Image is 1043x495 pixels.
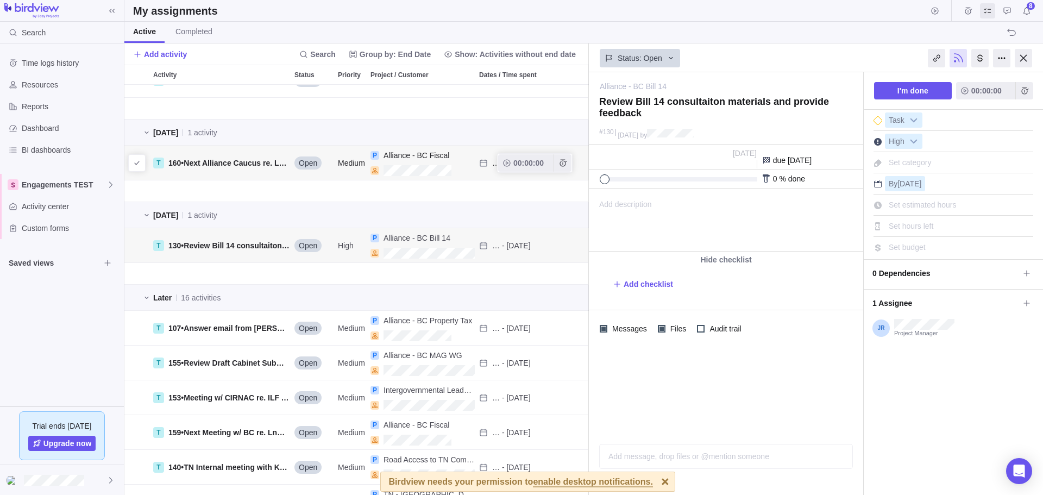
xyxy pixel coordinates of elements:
div: Status [290,180,334,202]
a: Approval requests [1000,8,1015,17]
span: Medium [338,462,365,473]
span: Open [299,427,317,438]
span: 140 [168,463,181,472]
span: • [168,462,290,473]
div: Project / Customer [366,415,475,450]
span: Set estimated hours [889,200,957,209]
div: Status [290,263,334,285]
div: Activity [149,180,290,202]
span: 00:00:00 [498,154,554,172]
span: 0 Dependencies [872,264,1019,283]
div: Priority [334,263,366,285]
div: Project / Customer [366,228,475,263]
span: [DATE] [897,179,921,188]
span: Review Bill 14 consultaiton materials and provide feedback [184,241,398,250]
div: Dates / Time spent [475,311,573,346]
span: Add checklist [624,279,673,290]
div: Priority [334,311,366,346]
span: Search [22,27,46,38]
a: Road Access to TN Community [384,454,475,465]
span: Add time entry [1016,82,1033,99]
div: Birdview needs your permission to [389,472,653,491]
span: Custom forms [22,223,120,234]
div: Open Intercom Messenger [1006,458,1032,484]
span: Open [299,462,317,473]
a: Notifications [1019,8,1034,17]
span: Upgrade now [28,436,96,451]
span: Status [294,70,315,80]
div: Status [290,228,334,263]
div: Task [885,112,922,128]
div: Project / Customer [366,263,475,285]
div: grid [124,85,589,495]
a: Alliance - BC Bill 14 [600,81,667,92]
span: TN Internal meeting with KM, EH, RS [184,463,386,472]
span: Saved views [9,258,100,268]
span: … - Sep 2 [492,323,531,334]
div: Project / Customer [366,311,475,346]
div: Priority [334,415,366,450]
div: P [370,351,379,360]
a: Completed [167,22,221,43]
div: Dates / Time spent [475,65,573,84]
span: … - Aug 29 [492,240,531,251]
span: Medium [338,323,365,334]
span: 160 [168,159,181,167]
span: Group by: End Date [344,47,435,62]
div: Status [290,380,334,415]
a: Time logs [960,8,976,17]
div: P [370,151,379,160]
span: Dates / Time spent [479,70,537,80]
a: Active [124,22,165,43]
div: Dates / Time spent [475,346,573,380]
span: Add time entry [554,154,571,172]
div: P [370,455,379,464]
div: Project / Customer [366,146,475,180]
span: Status: Open [618,53,662,64]
div: Medium [334,380,366,415]
span: 1 activity [187,127,217,138]
span: Time logs history [22,58,120,68]
span: Task [885,113,908,128]
span: Dashboard [22,123,120,134]
span: Next Alliance Caucus re. LnR incrementals [184,159,338,167]
span: Project Manager [894,330,954,337]
span: Alliance - BC MAG WG [384,351,462,360]
span: [DATE] [733,149,757,158]
span: 00:00:00 [513,156,544,170]
span: … - Sep 4 [492,427,531,438]
div: Status [290,98,334,120]
span: Set hours left [889,222,934,230]
div: Joseph Rotenberg [7,474,20,487]
div: Activity [149,98,290,120]
div: Activity [149,450,290,485]
div: T [153,462,164,473]
span: 00:00:00 [971,84,1002,97]
a: My assignments [980,8,995,17]
div: Priority [334,146,366,180]
span: Set budget [889,243,926,252]
span: • [168,427,290,438]
img: logo [4,3,59,18]
div: Project / Customer [366,346,475,380]
span: • [168,358,290,368]
div: High [334,228,366,262]
div: Status [290,146,334,180]
div: Medium [334,450,366,484]
div: Project / Customer [366,98,475,120]
div: Priority [334,346,366,380]
span: 130 [168,241,181,250]
div: More actions [993,49,1010,67]
span: • [168,392,290,403]
div: Priority [334,228,366,263]
div: Dates / Time spent [475,415,573,450]
span: Add checklist [613,277,673,292]
div: Medium [334,346,366,380]
span: Project / Customer [370,70,429,80]
span: … - Aug 28 [492,158,531,168]
span: Group by: End Date [360,49,431,60]
span: by [640,131,648,139]
div: T [153,358,164,368]
span: [DATE] [153,210,178,221]
div: Medium [334,415,366,449]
